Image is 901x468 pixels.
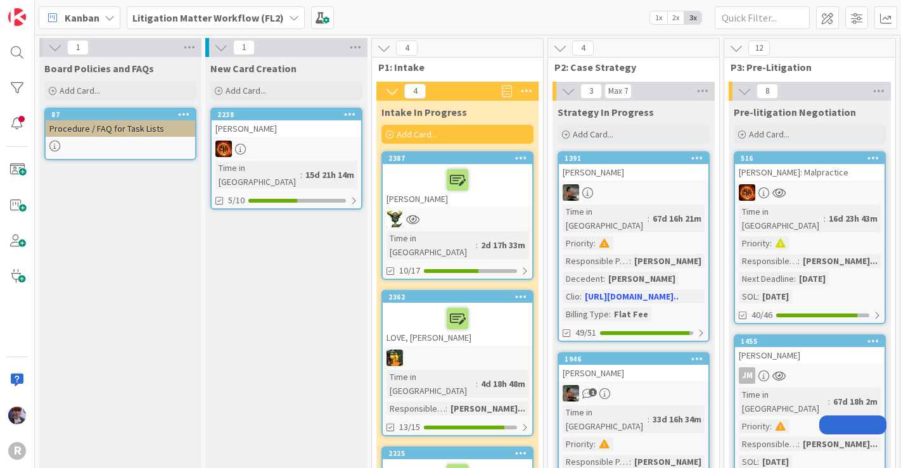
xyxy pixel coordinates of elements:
[212,109,361,120] div: 2238
[739,236,770,250] div: Priority
[378,61,527,73] span: P1: Intake
[757,289,759,303] span: :
[735,367,885,384] div: JM
[734,106,856,118] span: Pre-litigation Negotiation
[383,211,532,227] div: NC
[447,402,528,415] div: [PERSON_NAME]...
[217,110,361,119] div: 2238
[383,164,532,207] div: [PERSON_NAME]
[585,291,679,302] a: [URL][DOMAIN_NAME]..
[387,231,476,259] div: Time in [GEOGRAPHIC_DATA]
[558,106,654,118] span: Strategy In Progress
[800,437,881,451] div: [PERSON_NAME]...
[559,353,708,381] div: 1946[PERSON_NAME]
[580,289,582,303] span: :
[563,205,648,232] div: Time in [GEOGRAPHIC_DATA]
[611,307,651,321] div: Flat Fee
[212,141,361,157] div: TR
[824,212,826,225] span: :
[741,337,885,346] div: 1455
[226,85,266,96] span: Add Card...
[8,8,26,26] img: Visit kanbanzone.com
[798,254,800,268] span: :
[648,212,649,225] span: :
[715,6,810,29] input: Quick Filter...
[759,289,792,303] div: [DATE]
[215,161,300,189] div: Time in [GEOGRAPHIC_DATA]
[399,421,420,434] span: 13/15
[735,153,885,180] div: 516[PERSON_NAME]: Malpractice
[383,350,532,366] div: MR
[735,336,885,364] div: 1455[PERSON_NAME]
[233,40,255,55] span: 1
[381,106,467,118] span: Intake In Progress
[751,308,772,322] span: 40/46
[46,109,195,120] div: 87
[387,211,403,227] img: NC
[387,402,445,415] div: Responsible Paralegal
[397,129,437,140] span: Add Card...
[667,11,684,24] span: 2x
[735,153,885,164] div: 516
[387,370,476,398] div: Time in [GEOGRAPHIC_DATA]
[739,388,828,415] div: Time in [GEOGRAPHIC_DATA]
[739,367,755,384] div: JM
[212,120,361,137] div: [PERSON_NAME]
[388,293,532,301] div: 2362
[396,41,418,56] span: 4
[44,108,196,160] a: 87Procedure / FAQ for Task Lists
[589,388,597,396] span: 1
[559,365,708,381] div: [PERSON_NAME]
[559,184,708,201] div: MW
[132,11,284,24] b: Litigation Matter Workflow (FL2)
[559,385,708,402] div: MW
[629,254,631,268] span: :
[381,151,534,280] a: 2387[PERSON_NAME]NCTime in [GEOGRAPHIC_DATA]:2d 17h 33m10/17
[8,442,26,460] div: R
[605,272,679,286] div: [PERSON_NAME]
[565,355,708,364] div: 1946
[739,419,770,433] div: Priority
[476,377,478,391] span: :
[739,272,794,286] div: Next Deadline
[830,395,881,408] div: 67d 18h 2m
[580,84,602,99] span: 3
[478,377,528,391] div: 4d 18h 48m
[46,120,195,137] div: Procedure / FAQ for Task Lists
[388,449,532,458] div: 2225
[739,254,798,268] div: Responsible Paralegal
[478,238,528,252] div: 2d 17h 33m
[51,110,195,119] div: 87
[735,336,885,347] div: 1455
[563,405,648,433] div: Time in [GEOGRAPHIC_DATA]
[575,326,596,339] span: 49/51
[300,168,302,182] span: :
[734,151,886,324] a: 516[PERSON_NAME]: MalpracticeTRTime in [GEOGRAPHIC_DATA]:16d 23h 43mPriority:Responsible Paralega...
[828,395,830,408] span: :
[563,184,579,201] img: MW
[741,154,885,163] div: 516
[572,41,594,56] span: 4
[565,154,708,163] div: 1391
[210,108,362,210] a: 2238[PERSON_NAME]TRTime in [GEOGRAPHIC_DATA]:15d 21h 14m5/10
[383,303,532,346] div: LOVE, [PERSON_NAME]
[794,272,796,286] span: :
[44,62,154,75] span: Board Policies and FAQs
[387,350,403,366] img: MR
[476,238,478,252] span: :
[735,347,885,364] div: [PERSON_NAME]
[739,289,757,303] div: SOL
[594,236,596,250] span: :
[383,448,532,459] div: 2225
[210,62,297,75] span: New Card Creation
[559,153,708,164] div: 1391
[558,151,710,342] a: 1391[PERSON_NAME]MWTime in [GEOGRAPHIC_DATA]:67d 16h 21mPriority:Responsible Paralegal:[PERSON_NA...
[739,184,755,201] img: TR
[563,272,603,286] div: Decedent
[563,385,579,402] img: MW
[826,212,881,225] div: 16d 23h 43m
[648,412,649,426] span: :
[563,236,594,250] div: Priority
[383,291,532,346] div: 2362LOVE, [PERSON_NAME]
[800,254,881,268] div: [PERSON_NAME]...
